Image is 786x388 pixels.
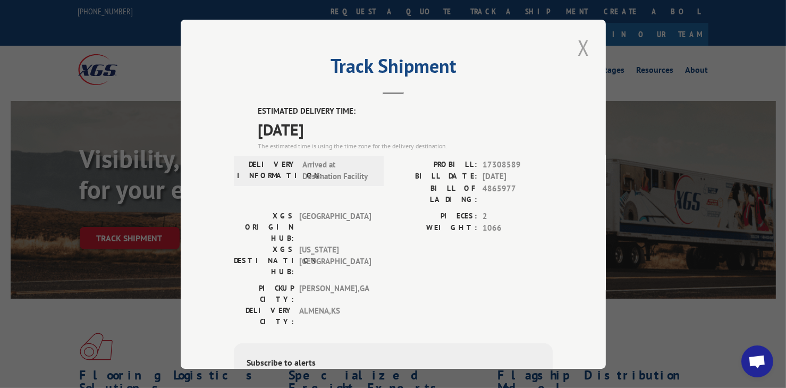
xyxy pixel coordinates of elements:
[299,305,371,327] span: ALMENA , KS
[247,356,540,371] div: Subscribe to alerts
[234,210,294,243] label: XGS ORIGIN HUB:
[483,158,553,171] span: 17308589
[234,282,294,305] label: PICKUP CITY:
[234,243,294,277] label: XGS DESTINATION HUB:
[258,141,553,150] div: The estimated time is using the time zone for the delivery destination.
[258,105,553,117] label: ESTIMATED DELIVERY TIME:
[393,158,477,171] label: PROBILL:
[393,182,477,205] label: BILL OF LADING:
[483,182,553,205] span: 4865977
[741,345,773,377] a: Open chat
[393,222,477,234] label: WEIGHT:
[393,171,477,183] label: BILL DATE:
[483,171,553,183] span: [DATE]
[237,158,297,182] label: DELIVERY INFORMATION:
[302,158,374,182] span: Arrived at Destination Facility
[299,282,371,305] span: [PERSON_NAME] , GA
[574,33,593,62] button: Close modal
[299,243,371,277] span: [US_STATE][GEOGRAPHIC_DATA]
[483,222,553,234] span: 1066
[234,58,553,79] h2: Track Shipment
[299,210,371,243] span: [GEOGRAPHIC_DATA]
[234,305,294,327] label: DELIVERY CITY:
[258,117,553,141] span: [DATE]
[393,210,477,222] label: PIECES:
[483,210,553,222] span: 2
